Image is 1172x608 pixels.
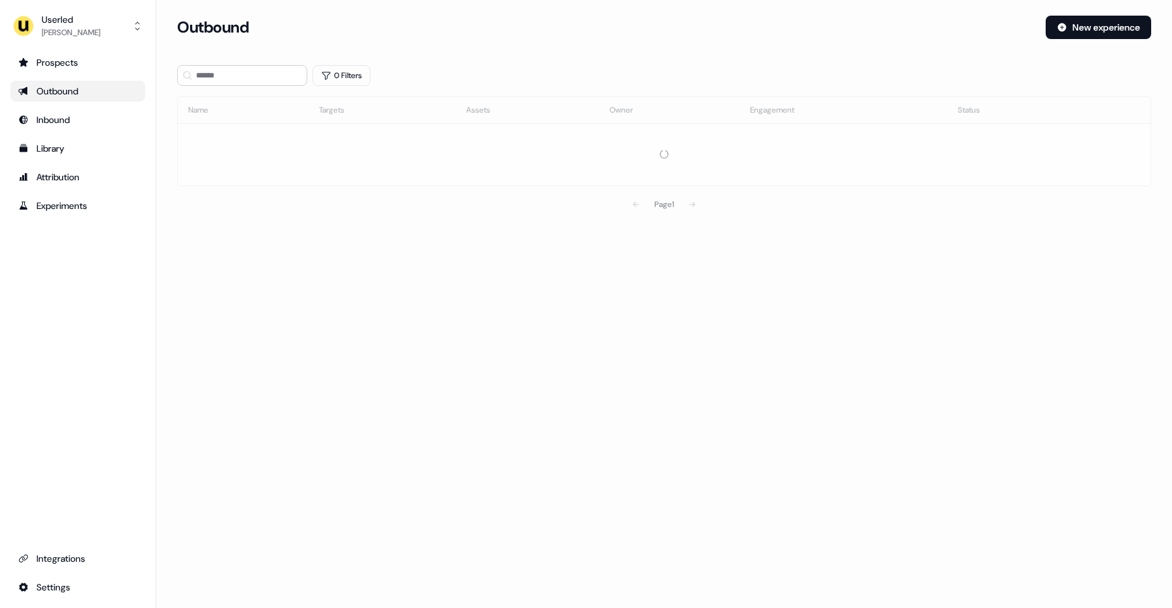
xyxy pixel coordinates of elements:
button: New experience [1046,16,1151,39]
div: Prospects [18,56,137,69]
a: Go to Inbound [10,109,145,130]
a: Go to templates [10,138,145,159]
a: Go to attribution [10,167,145,187]
a: Go to prospects [10,52,145,73]
a: Go to integrations [10,548,145,569]
a: Go to experiments [10,195,145,216]
div: Integrations [18,552,137,565]
div: Inbound [18,113,137,126]
div: Settings [18,581,137,594]
button: 0 Filters [313,65,370,86]
div: [PERSON_NAME] [42,26,100,39]
div: Outbound [18,85,137,98]
div: Attribution [18,171,137,184]
div: Userled [42,13,100,26]
a: Go to integrations [10,577,145,598]
div: Experiments [18,199,137,212]
h3: Outbound [177,18,249,37]
div: Library [18,142,137,155]
a: Go to outbound experience [10,81,145,102]
button: Userled[PERSON_NAME] [10,10,145,42]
